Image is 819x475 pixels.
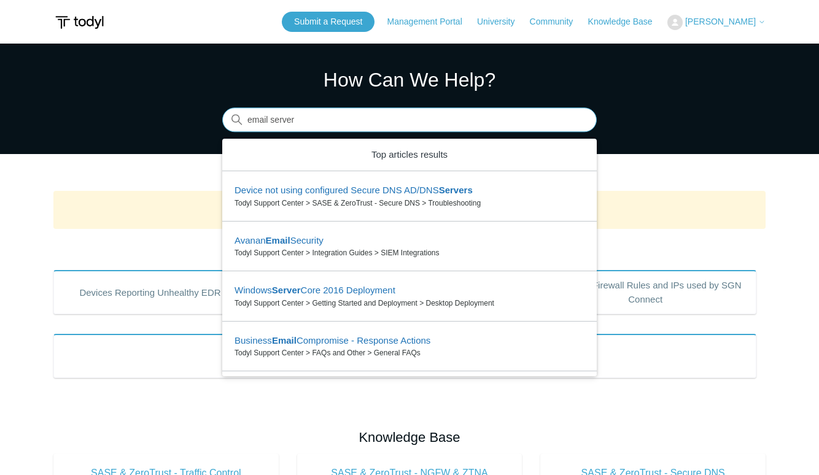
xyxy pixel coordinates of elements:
[235,235,324,248] zd-autocomplete-title-multibrand: Suggested result 2 Avanan Email Security
[282,12,375,32] a: Submit a Request
[439,185,473,195] em: Servers
[266,235,290,245] em: Email
[272,285,301,295] em: Server
[235,247,584,258] zd-autocomplete-breadcrumbs-multibrand: Todyl Support Center > Integration Guides > SIEM Integrations
[53,270,276,314] a: Devices Reporting Unhealthy EDR States
[235,185,473,198] zd-autocomplete-title-multibrand: Suggested result 1 Device not using configured Secure DNS AD/DNS Servers
[235,347,584,358] zd-autocomplete-breadcrumbs-multibrand: Todyl Support Center > FAQs and Other > General FAQs
[235,335,430,348] zd-autocomplete-title-multibrand: Suggested result 4 Business Email Compromise - Response Actions
[53,334,756,378] a: Product Updates
[534,270,756,314] a: Outbound Firewall Rules and IPs used by SGN Connect
[235,298,584,309] zd-autocomplete-breadcrumbs-multibrand: Todyl Support Center > Getting Started and Deployment > Desktop Deployment
[53,427,766,447] h2: Knowledge Base
[387,15,475,28] a: Management Portal
[235,285,395,298] zd-autocomplete-title-multibrand: Suggested result 3 Windows Server Core 2016 Deployment
[530,15,586,28] a: Community
[235,198,584,209] zd-autocomplete-breadcrumbs-multibrand: Todyl Support Center > SASE & ZeroTrust - Secure DNS > Troubleshooting
[685,17,756,26] span: [PERSON_NAME]
[667,15,766,30] button: [PERSON_NAME]
[272,335,297,346] em: Email
[477,15,527,28] a: University
[222,139,597,172] zd-autocomplete-header: Top articles results
[588,15,665,28] a: Knowledge Base
[53,11,106,34] img: Todyl Support Center Help Center home page
[53,239,766,259] h2: Popular Articles
[222,65,597,95] h1: How Can We Help?
[222,108,597,133] input: Search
